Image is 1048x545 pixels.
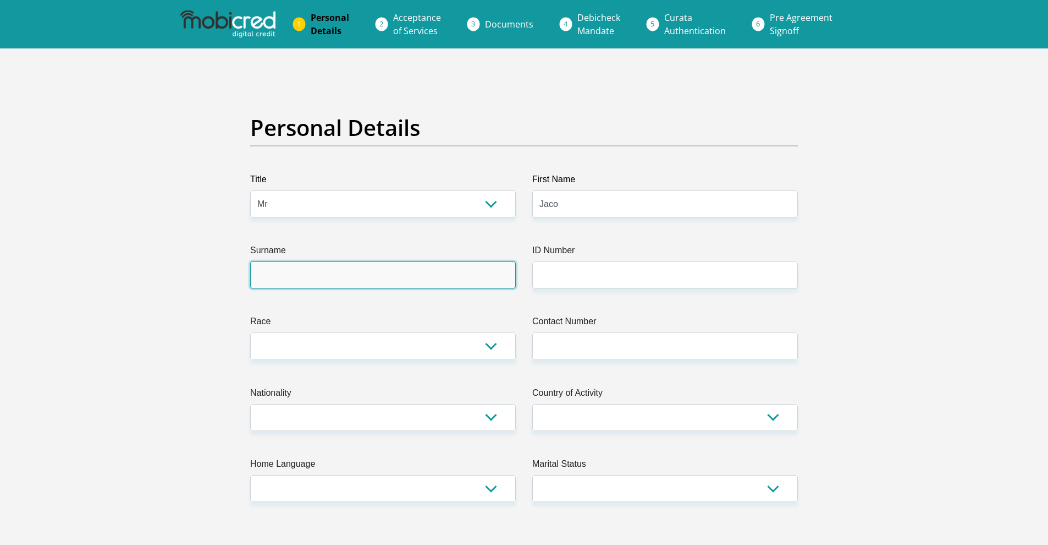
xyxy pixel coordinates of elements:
label: Country of Activity [532,386,798,404]
label: Title [250,173,516,190]
label: Home Language [250,457,516,475]
span: Pre Agreement Signoff [770,12,832,37]
a: Pre AgreementSignoff [761,7,841,42]
label: Marital Status [532,457,798,475]
span: Curata Authentication [664,12,726,37]
span: Documents [485,18,533,30]
input: Contact Number [532,333,798,359]
label: ID Number [532,244,798,261]
a: DebicheckMandate [569,7,629,42]
a: Acceptanceof Services [384,7,450,42]
span: Personal Details [311,12,349,37]
label: First Name [532,173,798,190]
label: Contact Number [532,315,798,333]
h2: Personal Details [250,115,798,141]
label: Race [250,315,516,333]
input: First Name [532,190,798,217]
a: Documents [476,13,542,35]
img: mobicred logo [180,10,275,38]
input: ID Number [532,261,798,288]
input: Surname [250,261,516,288]
span: Debicheck Mandate [577,12,620,37]
a: PersonalDetails [302,7,358,42]
a: CurataAuthentication [655,7,735,42]
label: Surname [250,244,516,261]
label: Nationality [250,386,516,404]
span: Acceptance of Services [393,12,441,37]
